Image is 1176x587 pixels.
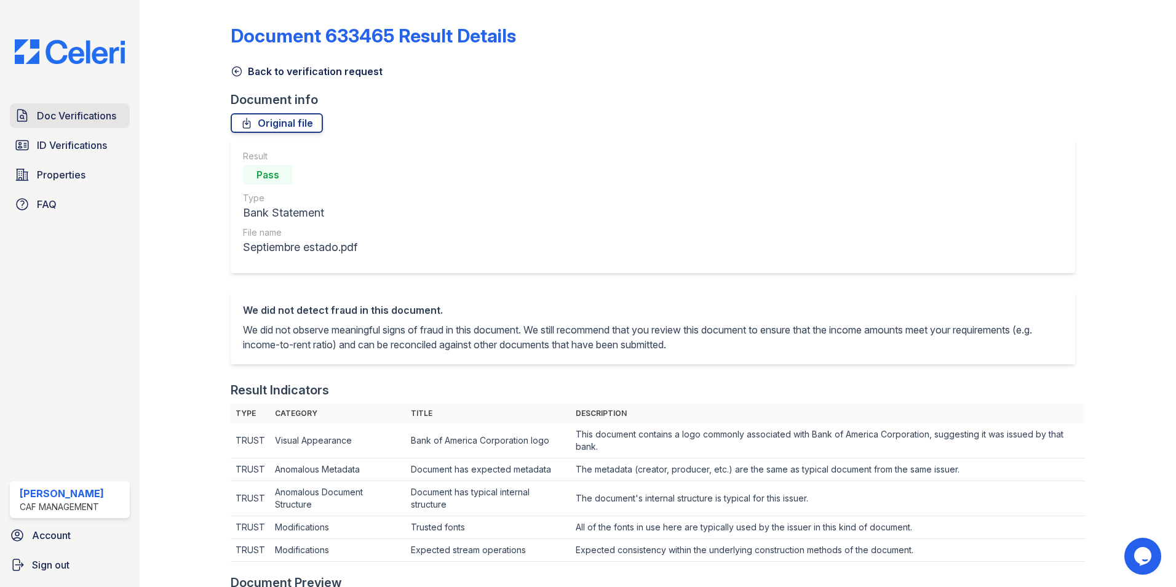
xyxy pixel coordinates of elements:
td: All of the fonts in use here are typically used by the issuer in this kind of document. [571,516,1085,539]
span: Sign out [32,557,70,572]
span: Properties [37,167,85,182]
div: Bank Statement [243,204,357,222]
div: File name [243,226,357,239]
a: FAQ [10,192,130,217]
th: Category [270,404,406,423]
td: Anomalous Document Structure [270,481,406,516]
span: Doc Verifications [37,108,116,123]
th: Title [406,404,571,423]
p: We did not observe meaningful signs of fraud in this document. We still recommend that you review... [243,322,1063,352]
iframe: chat widget [1124,538,1164,575]
a: Doc Verifications [10,103,130,128]
div: Type [243,192,357,204]
span: ID Verifications [37,138,107,153]
div: [PERSON_NAME] [20,486,104,501]
a: Account [5,523,135,548]
div: Septiembre estado.pdf [243,239,357,256]
td: Trusted fonts [406,516,571,539]
a: Sign out [5,553,135,577]
td: Visual Appearance [270,423,406,458]
a: Original file [231,113,323,133]
td: Expected consistency within the underlying construction methods of the document. [571,539,1085,562]
div: CAF Management [20,501,104,513]
td: Document has expected metadata [406,458,571,481]
td: Bank of America Corporation logo [406,423,571,458]
td: Modifications [270,516,406,539]
td: Document has typical internal structure [406,481,571,516]
td: Anomalous Metadata [270,458,406,481]
td: TRUST [231,539,270,562]
td: Expected stream operations [406,539,571,562]
div: Result [243,150,357,162]
td: This document contains a logo commonly associated with Bank of America Corporation, suggesting it... [571,423,1085,458]
td: TRUST [231,481,270,516]
th: Description [571,404,1085,423]
div: We did not detect fraud in this document. [243,303,1063,317]
span: Account [32,528,71,543]
td: Modifications [270,539,406,562]
a: Back to verification request [231,64,383,79]
td: TRUST [231,516,270,539]
th: Type [231,404,270,423]
td: TRUST [231,458,270,481]
a: Document 633465 Result Details [231,25,516,47]
div: Result Indicators [231,381,329,399]
td: The metadata (creator, producer, etc.) are the same as typical document from the same issuer. [571,458,1085,481]
td: TRUST [231,423,270,458]
div: Pass [243,165,292,185]
td: The document's internal structure is typical for this issuer. [571,481,1085,516]
img: CE_Logo_Blue-a8612792a0a2168367f1c8372b55b34899dd931a85d93a1a3d3e32e68fde9ad4.png [5,39,135,64]
a: ID Verifications [10,133,130,158]
a: Properties [10,162,130,187]
div: Document info [231,91,1085,108]
span: FAQ [37,197,57,212]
